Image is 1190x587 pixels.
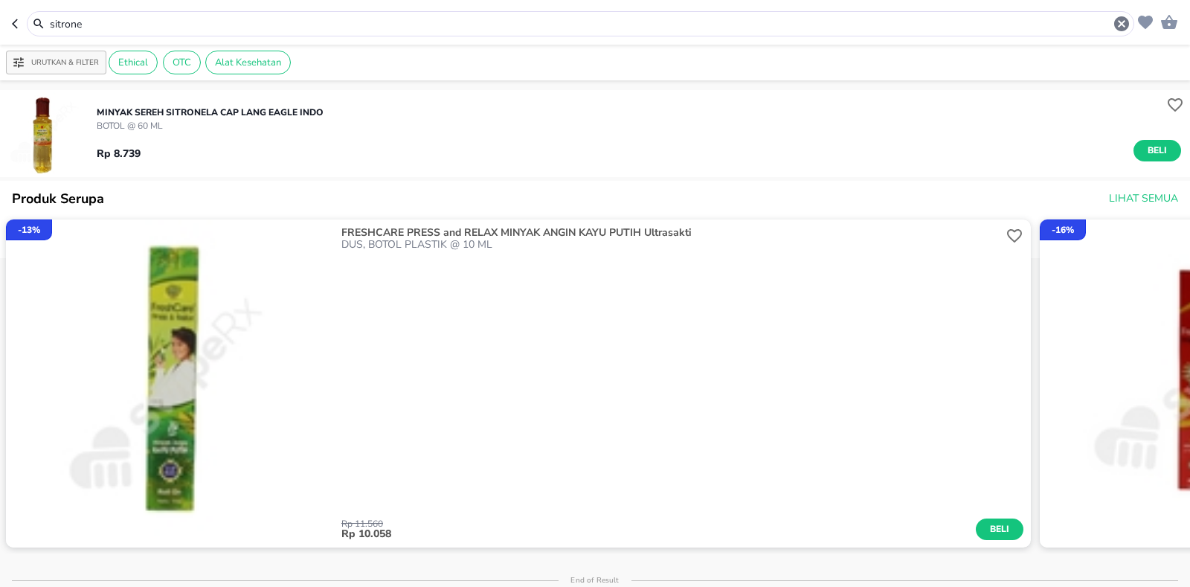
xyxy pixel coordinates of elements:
button: Lihat Semua [1103,185,1181,213]
span: Alat Kesehatan [206,56,290,69]
button: Beli [976,519,1023,540]
p: FRESHCARE PRESS and RELAX MINYAK ANGIN KAYU PUTIH Ultrasakti [341,227,1000,239]
img: ID125130-1.a1512290-4ee5-455a-b09c-0b2f1802b13c.jpeg [6,219,334,548]
p: End of Result [559,575,631,586]
span: OTC [164,56,200,69]
p: Urutkan & Filter [31,57,99,68]
p: MINYAK SEREH SITRONELA CAP LANG Eagle Indo [97,106,324,119]
button: Beli [1133,140,1181,161]
button: Urutkan & Filter [6,51,106,74]
span: Beli [987,522,1012,537]
p: Rp 11.560 [341,519,976,528]
p: Rp 8.739 [97,146,141,161]
div: OTC [163,51,201,74]
div: Alat Kesehatan [205,51,291,74]
p: DUS, BOTOL PLASTIK @ 10 ML [341,239,1003,251]
p: BOTOL @ 60 ML [97,119,324,132]
p: - 13 % [18,223,40,237]
span: Lihat Semua [1109,190,1178,208]
span: Ethical [109,56,157,69]
p: Rp 10.058 [341,528,976,540]
span: Beli [1145,143,1170,158]
div: Ethical [109,51,158,74]
input: Cari 4000+ produk di sini [48,16,1113,32]
p: - 16 % [1052,223,1074,237]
